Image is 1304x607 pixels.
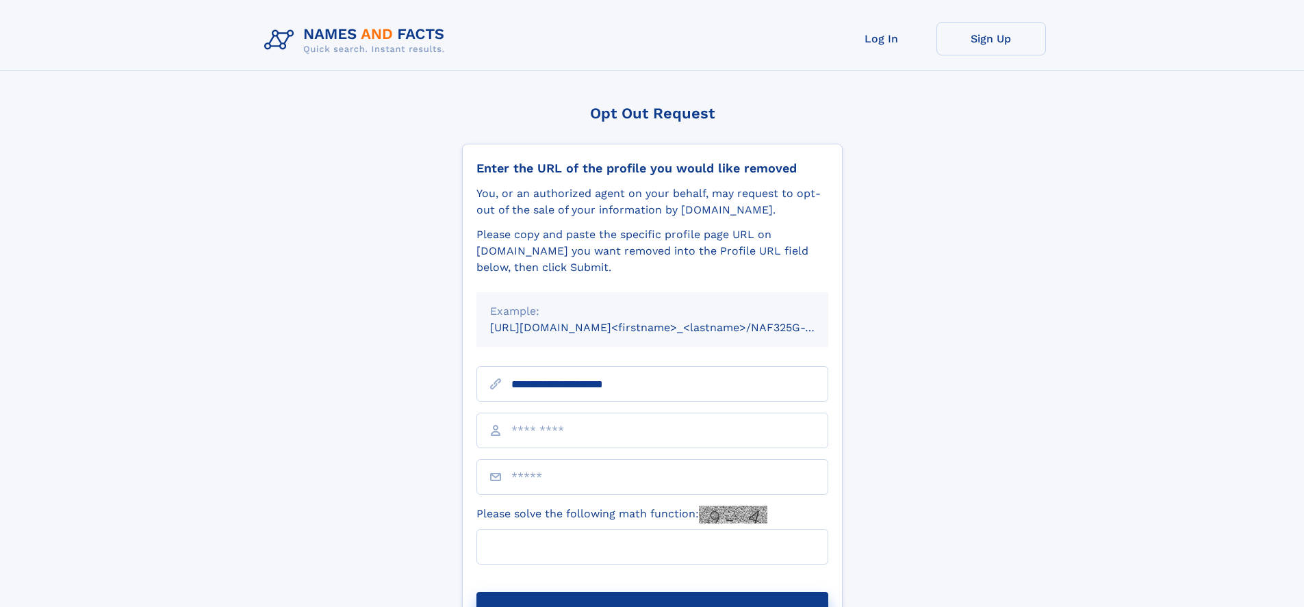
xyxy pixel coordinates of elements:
div: Please copy and paste the specific profile page URL on [DOMAIN_NAME] you want removed into the Pr... [476,227,828,276]
a: Sign Up [936,22,1046,55]
a: Log In [827,22,936,55]
div: Opt Out Request [462,105,843,122]
div: Enter the URL of the profile you would like removed [476,161,828,176]
small: [URL][DOMAIN_NAME]<firstname>_<lastname>/NAF325G-xxxxxxxx [490,321,854,334]
label: Please solve the following math function: [476,506,767,524]
img: Logo Names and Facts [259,22,456,59]
div: You, or an authorized agent on your behalf, may request to opt-out of the sale of your informatio... [476,185,828,218]
div: Example: [490,303,815,320]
